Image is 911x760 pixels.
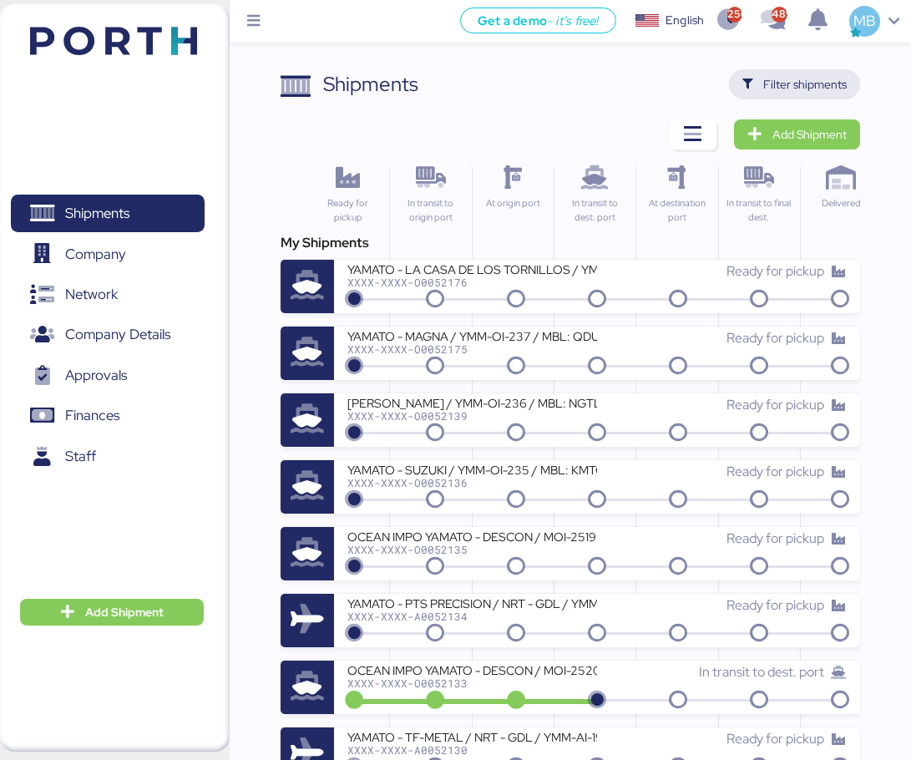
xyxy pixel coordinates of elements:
[726,463,824,480] span: Ready for pickup
[643,196,711,225] div: At destination port
[807,196,875,210] div: Delivered
[65,322,170,347] span: Company Details
[314,196,382,225] div: Ready for pickup
[666,12,704,29] div: English
[347,276,597,288] div: XXXX-XXXX-O0052176
[347,544,597,555] div: XXXX-XXXX-O0052135
[726,262,824,280] span: Ready for pickup
[479,196,547,210] div: At origin port
[11,276,205,314] a: Network
[65,282,118,307] span: Network
[65,403,119,428] span: Finances
[281,233,860,253] div: My Shipments
[65,363,127,388] span: Approvals
[347,611,597,622] div: XXXX-XXXX-A0052134
[11,235,205,273] a: Company
[347,261,597,276] div: YAMATO - LA CASA DE LOS TORNILLOS / YMM-OI-239 / MBL: KMTCHPH1722868 / HBL: YLVHS5094935 / FCL
[726,529,824,547] span: Ready for pickup
[85,602,164,622] span: Add Shipment
[763,74,847,94] span: Filter shipments
[11,316,205,354] a: Company Details
[347,477,597,489] div: XXXX-XXXX-O0052136
[20,599,204,626] button: Add Shipment
[11,438,205,476] a: Staff
[726,730,824,747] span: Ready for pickup
[397,196,464,225] div: In transit to origin port
[734,119,860,149] a: Add Shipment
[726,196,793,225] div: In transit to final dest.
[65,201,129,225] span: Shipments
[853,10,876,32] span: MB
[347,529,597,543] div: OCEAN IMPO YAMATO - DESCON / MOI-2519 / MBL: SYZLO25H0507 - HBL: VARIOS / LCL
[347,462,597,476] div: YAMATO - SUZUKI / YMM-OI-235 / MBL: KMTCJKT5255572 / HBL: YIFFW0166695 / FCL
[240,8,268,36] button: Menu
[561,196,629,225] div: In transit to dest. port
[11,195,205,233] a: Shipments
[347,744,597,756] div: XXXX-XXXX-A0052130
[347,677,597,689] div: XXXX-XXXX-O0052133
[347,729,597,743] div: YAMATO - TF-METAL / NRT - GDL / YMM-AI-193
[347,395,597,409] div: [PERSON_NAME] / YMM-OI-236 / MBL: NGTL7478133 / HBL: YTJTGI100100 / LCL
[726,329,824,347] span: Ready for pickup
[347,410,597,422] div: XXXX-XXXX-O0052139
[726,396,824,413] span: Ready for pickup
[347,662,597,676] div: OCEAN IMPO YAMATO - DESCON / MOI-2520 / MBL: ONEYTYOFD9230900 - HBL: VARIOS / FCL
[347,328,597,342] div: YAMATO - MAGNA / YMM-OI-237 / MBL: QDUC25081282 / HBL: SLSA2508112 / LCL
[65,444,96,469] span: Staff
[729,69,860,99] button: Filter shipments
[772,124,847,144] span: Add Shipment
[11,397,205,435] a: Finances
[699,663,824,681] span: In transit to dest. port
[65,242,126,266] span: Company
[347,595,597,610] div: YAMATO - PTS PRECISION / NRT - GDL / YMM-AI-195
[726,596,824,614] span: Ready for pickup
[347,343,597,355] div: XXXX-XXXX-O0052175
[11,357,205,395] a: Approvals
[323,69,418,99] div: Shipments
